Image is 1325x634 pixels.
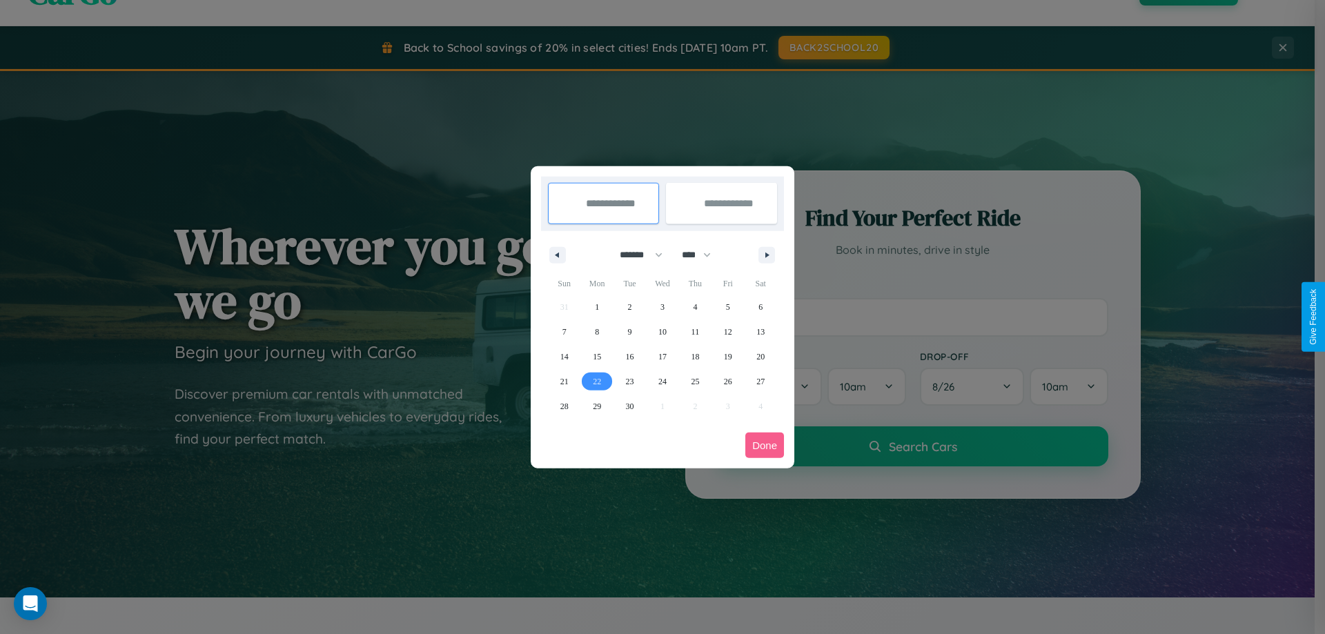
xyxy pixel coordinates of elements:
[614,394,646,419] button: 30
[658,319,667,344] span: 10
[646,369,678,394] button: 24
[745,344,777,369] button: 20
[614,295,646,319] button: 2
[679,319,711,344] button: 11
[580,319,613,344] button: 8
[693,295,697,319] span: 4
[726,295,730,319] span: 5
[580,295,613,319] button: 1
[724,344,732,369] span: 19
[595,319,599,344] span: 8
[626,394,634,419] span: 30
[745,319,777,344] button: 13
[614,369,646,394] button: 23
[758,295,763,319] span: 6
[679,273,711,295] span: Thu
[679,344,711,369] button: 18
[593,394,601,419] span: 29
[745,369,777,394] button: 27
[711,369,744,394] button: 26
[646,344,678,369] button: 17
[548,273,580,295] span: Sun
[614,319,646,344] button: 9
[711,273,744,295] span: Fri
[626,344,634,369] span: 16
[560,369,569,394] span: 21
[593,344,601,369] span: 15
[745,295,777,319] button: 6
[660,295,665,319] span: 3
[595,295,599,319] span: 1
[580,273,613,295] span: Mon
[628,295,632,319] span: 2
[614,273,646,295] span: Tue
[658,369,667,394] span: 24
[724,319,732,344] span: 12
[745,273,777,295] span: Sat
[691,319,700,344] span: 11
[548,319,580,344] button: 7
[548,344,580,369] button: 14
[756,319,765,344] span: 13
[628,319,632,344] span: 9
[614,344,646,369] button: 16
[560,394,569,419] span: 28
[626,369,634,394] span: 23
[646,273,678,295] span: Wed
[756,344,765,369] span: 20
[711,295,744,319] button: 5
[580,344,613,369] button: 15
[679,369,711,394] button: 25
[679,295,711,319] button: 4
[711,344,744,369] button: 19
[548,394,580,419] button: 28
[711,319,744,344] button: 12
[724,369,732,394] span: 26
[14,587,47,620] div: Open Intercom Messenger
[745,433,784,458] button: Done
[580,369,613,394] button: 22
[646,319,678,344] button: 10
[593,369,601,394] span: 22
[580,394,613,419] button: 29
[691,369,699,394] span: 25
[562,319,567,344] span: 7
[756,369,765,394] span: 27
[646,295,678,319] button: 3
[658,344,667,369] span: 17
[560,344,569,369] span: 14
[548,369,580,394] button: 21
[1308,289,1318,345] div: Give Feedback
[691,344,699,369] span: 18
